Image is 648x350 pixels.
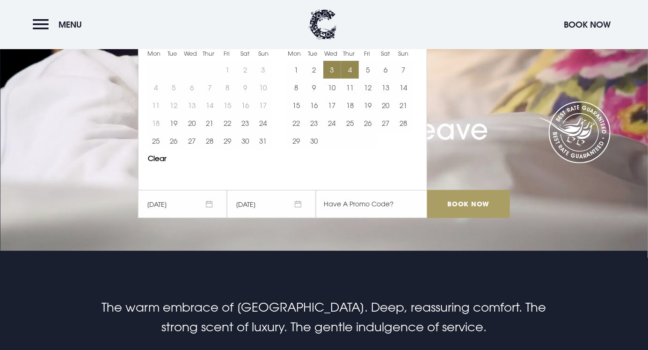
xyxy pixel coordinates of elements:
[359,61,377,79] td: Choose Friday, September 5, 2025 as your start date.
[359,61,377,79] button: 5
[236,132,254,150] button: 30
[165,132,182,150] td: Choose Tuesday, August 26, 2025 as your start date.
[394,96,412,114] button: 21
[218,114,236,132] td: Choose Friday, August 22, 2025 as your start date.
[254,114,272,132] button: 24
[183,132,201,150] td: Choose Wednesday, August 27, 2025 as your start date.
[359,79,377,96] td: Choose Friday, September 12, 2025 as your start date.
[377,61,394,79] button: 6
[287,79,305,96] td: Choose Monday, September 8, 2025 as your start date.
[287,79,305,96] button: 8
[359,114,377,132] button: 26
[236,132,254,150] td: Choose Saturday, August 30, 2025 as your start date.
[227,190,316,218] span: [DATE]
[341,96,359,114] td: Choose Thursday, September 18, 2025 as your start date.
[323,114,341,132] button: 24
[323,79,341,96] td: Choose Wednesday, September 10, 2025 as your start date.
[305,79,323,96] td: Choose Tuesday, September 9, 2025 as your start date.
[218,132,236,150] button: 29
[341,114,359,132] td: Choose Thursday, September 25, 2025 as your start date.
[341,79,359,96] button: 11
[394,79,412,96] button: 14
[138,190,227,218] span: [DATE]
[254,132,272,150] td: Choose Sunday, August 31, 2025 as your start date.
[377,114,394,132] button: 27
[427,190,510,218] input: Book Now
[236,114,254,132] button: 23
[341,96,359,114] button: 18
[394,79,412,96] td: Choose Sunday, September 14, 2025 as your start date.
[316,190,427,218] input: Have A Promo Code?
[287,114,305,132] td: Choose Monday, September 22, 2025 as your start date.
[323,79,341,96] button: 10
[394,61,412,79] td: Choose Sunday, September 7, 2025 as your start date.
[323,96,341,114] td: Choose Wednesday, September 17, 2025 as your start date.
[147,132,165,150] button: 25
[359,96,377,114] td: Choose Friday, September 19, 2025 as your start date.
[148,155,167,162] button: Clear
[305,79,323,96] button: 9
[377,96,394,114] td: Choose Saturday, September 20, 2025 as your start date.
[309,9,337,40] img: Clandeboye Lodge
[305,132,323,150] button: 30
[201,132,218,150] button: 28
[218,132,236,150] td: Choose Friday, August 29, 2025 as your start date.
[183,114,201,132] button: 20
[165,114,182,132] td: Choose Tuesday, August 19, 2025 as your start date.
[305,96,323,114] button: 16
[183,114,201,132] td: Choose Wednesday, August 20, 2025 as your start date.
[58,19,82,30] span: Menu
[341,61,359,79] td: Selected. Thursday, September 4, 2025
[323,96,341,114] button: 17
[341,61,359,79] button: 4
[254,132,272,150] button: 31
[394,96,412,114] td: Choose Sunday, September 21, 2025 as your start date.
[102,300,546,334] span: The warm embrace of [GEOGRAPHIC_DATA]. Deep, reassuring comfort. The strong scent of luxury. The ...
[218,114,236,132] button: 22
[165,132,182,150] button: 26
[236,114,254,132] td: Choose Saturday, August 23, 2025 as your start date.
[377,114,394,132] td: Choose Saturday, September 27, 2025 as your start date.
[377,79,394,96] button: 13
[394,61,412,79] button: 7
[201,114,218,132] td: Choose Thursday, August 21, 2025 as your start date.
[323,61,341,79] td: Selected. Wednesday, September 3, 2025
[305,61,323,79] button: 2
[559,15,615,35] button: Book Now
[287,132,305,150] td: Choose Monday, September 29, 2025 as your start date.
[341,79,359,96] td: Choose Thursday, September 11, 2025 as your start date.
[147,132,165,150] td: Choose Monday, August 25, 2025 as your start date.
[287,114,305,132] button: 22
[305,114,323,132] td: Choose Tuesday, September 23, 2025 as your start date.
[287,132,305,150] button: 29
[254,114,272,132] td: Choose Sunday, August 24, 2025 as your start date.
[359,114,377,132] td: Choose Friday, September 26, 2025 as your start date.
[377,79,394,96] td: Choose Saturday, September 13, 2025 as your start date.
[341,114,359,132] button: 25
[323,114,341,132] td: Choose Wednesday, September 24, 2025 as your start date.
[305,61,323,79] td: Choose Tuesday, September 2, 2025 as your start date.
[377,61,394,79] td: Choose Saturday, September 6, 2025 as your start date.
[305,96,323,114] td: Choose Tuesday, September 16, 2025 as your start date.
[201,132,218,150] td: Choose Thursday, August 28, 2025 as your start date.
[305,114,323,132] button: 23
[359,79,377,96] button: 12
[287,96,305,114] button: 15
[394,114,412,132] button: 28
[287,96,305,114] td: Choose Monday, September 15, 2025 as your start date.
[377,96,394,114] button: 20
[287,61,305,79] button: 1
[323,61,341,79] button: 3
[287,61,305,79] td: Choose Monday, September 1, 2025 as your start date.
[183,132,201,150] button: 27
[33,15,87,35] button: Menu
[359,96,377,114] button: 19
[305,132,323,150] td: Choose Tuesday, September 30, 2025 as your start date.
[201,114,218,132] button: 21
[165,114,182,132] button: 19
[394,114,412,132] td: Choose Sunday, September 28, 2025 as your start date.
